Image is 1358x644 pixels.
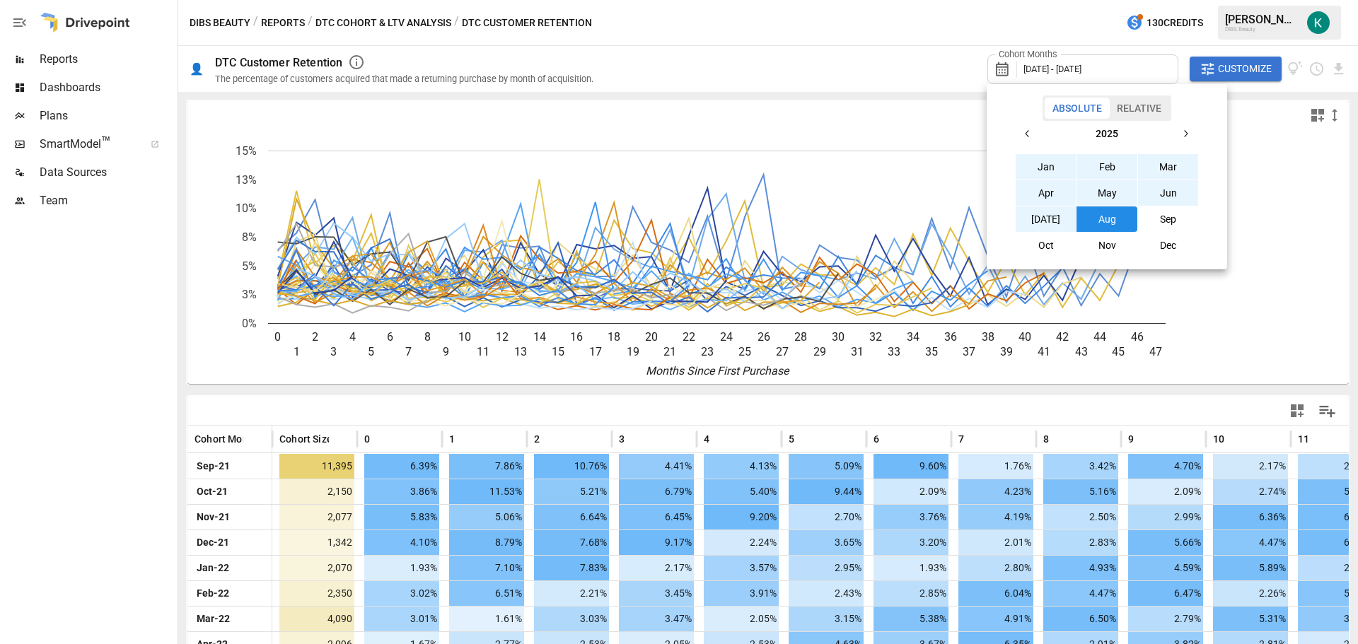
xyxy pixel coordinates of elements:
[1076,180,1137,206] button: May
[1076,154,1137,180] button: Feb
[1138,233,1199,258] button: Dec
[1138,206,1199,232] button: Sep
[1016,233,1076,258] button: Oct
[1045,98,1110,119] button: Absolute
[1040,121,1173,146] button: 2025
[1076,206,1137,232] button: Aug
[1138,154,1199,180] button: Mar
[1109,98,1169,119] button: Relative
[1016,206,1076,232] button: [DATE]
[1076,233,1137,258] button: Nov
[1016,180,1076,206] button: Apr
[1138,180,1199,206] button: Jun
[1016,154,1076,180] button: Jan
